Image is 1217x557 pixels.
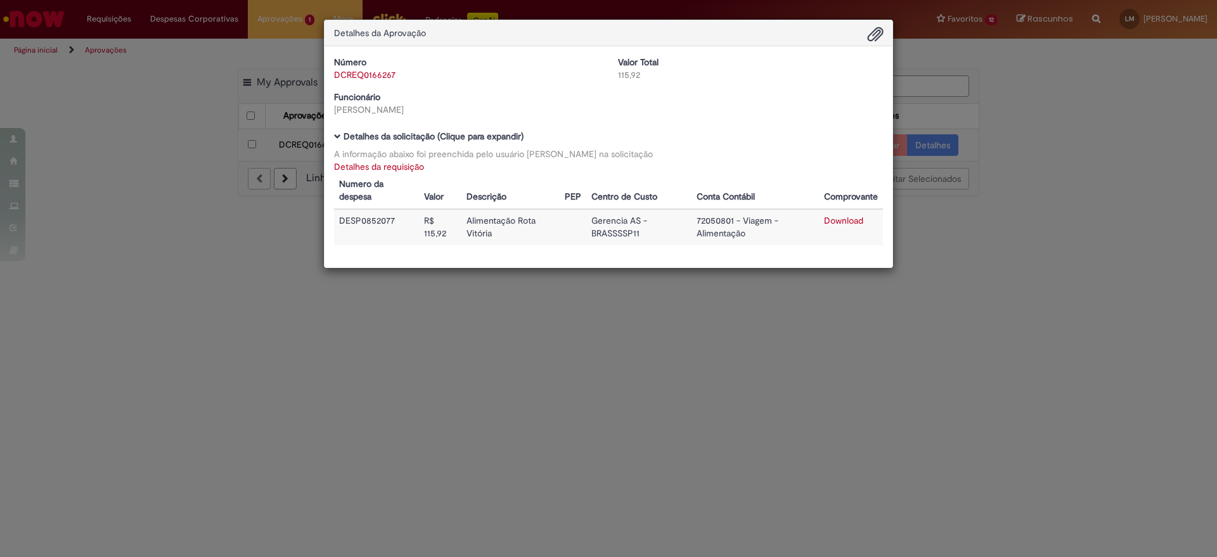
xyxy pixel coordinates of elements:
[334,91,380,103] b: Funcionário
[618,56,659,68] b: Valor Total
[334,132,883,141] h5: Detalhes da solicitação (Clique para expandir)
[586,209,692,245] td: Gerencia AS - BRASSSSP11
[334,56,366,68] b: Número
[334,27,426,39] span: Detalhes da Aprovação
[692,209,819,245] td: 72050801 - Viagem - Alimentação
[334,173,419,209] th: Numero da despesa
[344,131,524,142] b: Detalhes da solicitação (Clique para expandir)
[692,173,819,209] th: Conta Contábil
[560,173,586,209] th: PEP
[618,68,883,81] div: 115,92
[334,161,424,172] a: Detalhes da requisição
[334,69,396,80] a: DCREQ0166267
[334,209,419,245] td: DESP0852077
[334,103,599,116] div: [PERSON_NAME]
[586,173,692,209] th: Centro de Custo
[819,173,883,209] th: Comprovante
[461,173,560,209] th: Descrição
[419,173,461,209] th: Valor
[419,209,461,245] td: R$ 115,92
[334,148,883,160] div: A informação abaixo foi preenchida pelo usuário [PERSON_NAME] na solicitação
[461,209,560,245] td: Alimentação Rota Vitória
[824,215,863,226] a: Download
